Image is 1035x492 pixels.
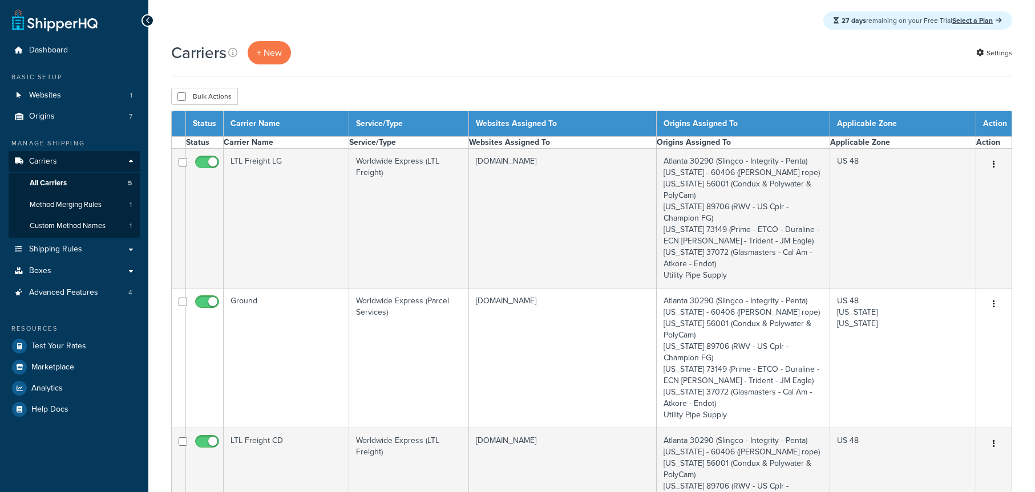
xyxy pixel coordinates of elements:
a: Settings [976,45,1012,61]
span: Shipping Rules [29,245,82,254]
a: Marketplace [9,357,140,377]
span: Method Merging Rules [30,200,102,210]
li: Origins [9,106,140,127]
th: Origins Assigned To [656,111,830,137]
li: All Carriers [9,173,140,194]
th: Applicable Zone [830,111,976,137]
th: Carrier Name [224,137,349,149]
a: Custom Method Names 1 [9,215,140,237]
a: Select a Plan [952,15,1002,26]
td: US 48 [US_STATE] [US_STATE] [830,288,976,428]
td: Ground [224,288,349,428]
td: Atlanta 30290 (Slingco - Integrity - Penta) [US_STATE] - 60406 ([PERSON_NAME] rope) [US_STATE] 56... [656,288,830,428]
span: Marketplace [31,363,74,372]
a: Boxes [9,261,140,282]
a: Help Docs [9,399,140,420]
span: 7 [129,112,132,121]
th: Action [976,111,1012,137]
td: [DOMAIN_NAME] [469,149,656,288]
span: Websites [29,91,61,100]
span: 1 [130,221,132,231]
a: + New [248,41,291,64]
th: Websites Assigned To [469,137,656,149]
span: 5 [128,178,132,188]
span: Analytics [31,384,63,393]
div: Basic Setup [9,72,140,82]
td: LTL Freight LG [224,149,349,288]
li: Carriers [9,151,140,238]
td: Worldwide Express (Parcel Services) [349,288,469,428]
span: 1 [130,91,132,100]
th: Carrier Name [224,111,349,137]
li: Websites [9,85,140,106]
a: Analytics [9,378,140,399]
button: Bulk Actions [171,88,238,105]
th: Service/Type [349,111,469,137]
td: Worldwide Express (LTL Freight) [349,149,469,288]
li: Custom Method Names [9,215,140,237]
span: Help Docs [31,405,68,414]
div: Resources [9,324,140,334]
div: Manage Shipping [9,139,140,148]
span: 1 [130,200,132,210]
a: All Carriers 5 [9,173,140,194]
th: Websites Assigned To [469,111,656,137]
li: Advanced Features [9,282,140,303]
a: Advanced Features 4 [9,282,140,303]
a: Shipping Rules [9,239,140,260]
span: Advanced Features [29,288,98,298]
span: Carriers [29,157,57,166]
th: Applicable Zone [830,137,976,149]
th: Status [186,111,224,137]
li: Method Merging Rules [9,194,140,215]
a: Method Merging Rules 1 [9,194,140,215]
a: Test Your Rates [9,336,140,356]
th: Status [186,137,224,149]
td: Atlanta 30290 (Slingco - Integrity - Penta) [US_STATE] - 60406 ([PERSON_NAME] rope) [US_STATE] 56... [656,149,830,288]
span: Test Your Rates [31,341,86,351]
th: Service/Type [349,137,469,149]
a: ShipperHQ Home [12,9,98,31]
a: Origins 7 [9,106,140,127]
div: remaining on your Free Trial [823,11,1012,30]
span: All Carriers [30,178,67,188]
th: Origins Assigned To [656,137,830,149]
span: Boxes [29,266,51,276]
td: [DOMAIN_NAME] [469,288,656,428]
th: Action [976,137,1012,149]
a: Carriers [9,151,140,172]
a: Websites 1 [9,85,140,106]
strong: 27 days [842,15,866,26]
span: 4 [128,288,132,298]
a: Dashboard [9,40,140,61]
h1: Carriers [171,42,227,64]
span: Dashboard [29,46,68,55]
span: Custom Method Names [30,221,106,231]
td: US 48 [830,149,976,288]
span: Origins [29,112,55,121]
